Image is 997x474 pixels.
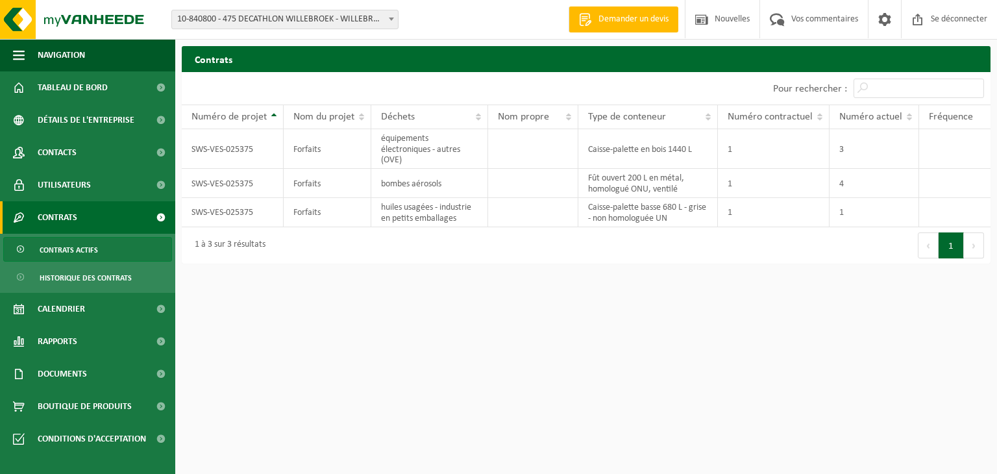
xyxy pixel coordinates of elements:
font: 1 [728,208,732,218]
a: Contrats actifs [3,237,172,262]
font: Contrats [38,213,77,223]
iframe: widget de discussion [6,445,217,474]
font: SWS-VES-025375 [191,179,253,188]
font: Caisse-palette basse 680 L - grise - non homologuée UN [588,203,706,223]
font: équipements électroniques - autres (OVE) [381,134,460,165]
font: Conditions d'acceptation [38,434,146,444]
font: Caisse-palette en bois 1440 L [588,144,692,154]
font: Contacts [38,148,77,158]
font: Contrats actifs [40,247,98,255]
font: Documents [38,369,87,379]
font: Demander un devis [598,14,669,24]
font: Forfaits [293,208,321,218]
font: Navigation [38,51,85,60]
font: SWS-VES-025375 [191,208,253,218]
font: 10-840800 - 475 DECATHLON WILLEBROEK - WILLEBROEK [177,14,388,24]
font: Tableau de bord [38,83,108,93]
font: 1 [728,179,732,188]
button: Précédent [918,232,939,258]
font: Nom propre [498,112,549,122]
font: 1 [839,208,844,218]
font: 4 [839,179,844,188]
font: Utilisateurs [38,181,91,190]
font: Numéro actuel [839,112,902,122]
font: Vos commentaires [791,14,858,24]
font: 1 [948,242,954,251]
font: Historique des contrats [40,275,132,282]
font: Se déconnecter [931,14,987,24]
font: Boutique de produits [38,402,132,412]
font: Pour rechercher : [773,84,847,94]
font: 1 [728,144,732,154]
font: Détails de l'entreprise [38,116,134,125]
font: 3 [839,144,844,154]
font: SWS-VES-025375 [191,144,253,154]
font: Fût ouvert 200 L en métal, homologué ONU, ventilé [588,173,684,193]
font: Déchets [381,112,415,122]
font: Forfaits [293,179,321,188]
font: huiles usagées - industrie en petits emballages [381,203,471,223]
span: 10-840800 - 475 DECATHLON WILLEBROEK - WILLEBROEK [171,10,399,29]
button: Suivant [964,232,984,258]
font: 1 à 3 sur 3 résultats [195,240,265,249]
font: Numéro de projet [191,112,267,122]
font: Numéro contractuel [728,112,813,122]
font: Forfaits [293,144,321,154]
span: 10-840800 - 475 DECATHLON WILLEBROEK - WILLEBROEK [172,10,398,29]
a: Historique des contrats [3,265,172,290]
font: bombes aérosols [381,179,441,188]
font: Rapports [38,337,77,347]
font: Type de conteneur [588,112,666,122]
a: Demander un devis [569,6,678,32]
font: Fréquence [929,112,973,122]
button: 1 [939,232,964,258]
font: Contrats [195,55,232,66]
font: Nom du projet [293,112,354,122]
font: Nouvelles [715,14,750,24]
font: Calendrier [38,305,85,314]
